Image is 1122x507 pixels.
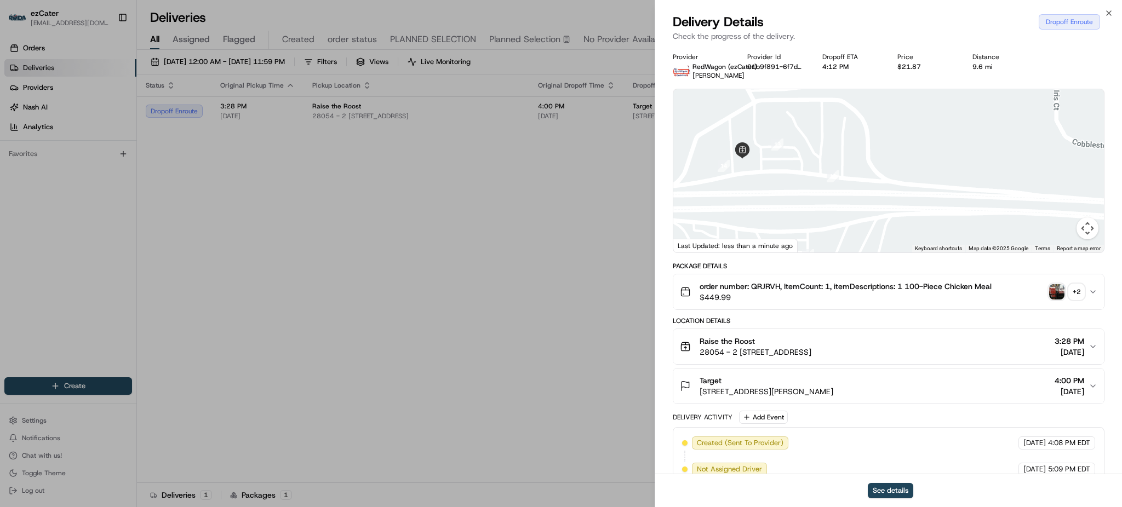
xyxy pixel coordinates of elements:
[7,154,88,174] a: 📗Knowledge Base
[700,281,992,292] span: order number: QRJRVH, ItemCount: 1, itemDescriptions: 1 100-Piece Chicken Meal
[1048,438,1090,448] span: 4:08 PM EDT
[673,53,730,61] div: Provider
[822,53,880,61] div: Dropoff ETA
[822,62,880,71] div: 4:12 PM
[747,62,805,71] button: 01b9f891-6f7d-e466-67ec-f0de6cb0e880
[673,329,1104,364] button: Raise the Roost28054 - 2 [STREET_ADDRESS]3:28 PM[DATE]
[11,44,199,61] p: Welcome 👋
[692,71,745,80] span: [PERSON_NAME]
[88,154,180,174] a: 💻API Documentation
[37,116,139,124] div: We're available if you need us!
[1055,386,1084,397] span: [DATE]
[37,105,180,116] div: Start new chat
[1035,245,1050,251] a: Terms (opens in new tab)
[11,11,33,33] img: Nash
[1055,347,1084,358] span: [DATE]
[673,274,1104,309] button: order number: QRJRVH, ItemCount: 1, itemDescriptions: 1 100-Piece Chicken Meal$449.99photo_proof_...
[28,71,181,82] input: Clear
[1069,284,1084,299] div: + 2
[676,238,712,252] img: Google
[972,62,1030,71] div: 9.6 mi
[673,368,1104,404] button: Target[STREET_ADDRESS][PERSON_NAME]4:00 PM[DATE]
[972,53,1030,61] div: Distance
[673,239,798,252] div: Last Updated: less than a minute ago
[700,386,833,397] span: [STREET_ADDRESS][PERSON_NAME]
[673,31,1104,42] p: Check the progress of the delivery.
[676,238,712,252] a: Open this area in Google Maps (opens a new window)
[718,160,730,172] div: 14
[697,438,783,448] span: Created (Sent To Provider)
[802,249,814,261] div: 3
[700,347,811,358] span: 28054 - 2 [STREET_ADDRESS]
[897,62,955,71] div: $21.87
[1048,464,1090,474] span: 5:09 PM EDT
[739,411,788,424] button: Add Event
[700,336,755,347] span: Raise the Roost
[692,62,757,71] span: RedWagon (ezCater)
[700,375,722,386] span: Target
[1077,217,1098,239] button: Map camera controls
[93,160,101,169] div: 💻
[827,170,839,182] div: 12
[673,413,732,422] div: Delivery Activity
[915,245,962,252] button: Keyboard shortcuts
[1049,284,1064,299] img: photo_proof_of_pickup image
[11,105,31,124] img: 1736555255976-a54dd68f-1ca7-489b-9aae-adbdc363a1c4
[104,159,176,170] span: API Documentation
[697,464,762,474] span: Not Assigned Driver
[1023,438,1046,448] span: [DATE]
[673,62,690,80] img: time_to_eat_nevada_logo
[771,139,783,151] div: 13
[969,245,1028,251] span: Map data ©2025 Google
[1055,336,1084,347] span: 3:28 PM
[747,53,805,61] div: Provider Id
[186,108,199,121] button: Start new chat
[700,292,992,303] span: $449.99
[22,159,84,170] span: Knowledge Base
[868,483,913,498] button: See details
[1055,375,1084,386] span: 4:00 PM
[673,13,764,31] span: Delivery Details
[11,160,20,169] div: 📗
[1057,245,1101,251] a: Report a map error
[1049,284,1084,299] button: photo_proof_of_pickup image+2
[897,53,955,61] div: Price
[109,186,133,194] span: Pylon
[673,262,1104,270] div: Package Details
[673,316,1104,325] div: Location Details
[1023,464,1046,474] span: [DATE]
[77,185,133,194] a: Powered byPylon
